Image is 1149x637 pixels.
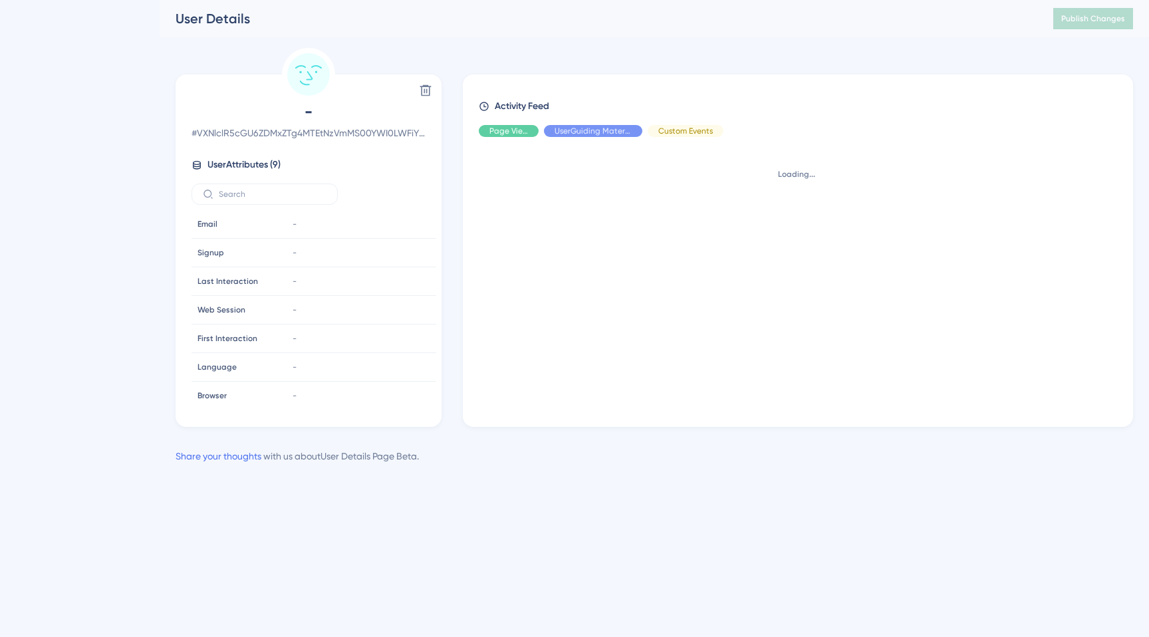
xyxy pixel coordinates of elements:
span: - [191,101,426,122]
span: # VXNlclR5cGU6ZDMxZTg4MTEtNzVmMS00YWI0LWFiYjEtMjEzNjQ5NjY4NDU4 [191,125,426,141]
span: - [293,276,297,287]
span: Page View [489,126,528,136]
span: UserGuiding Material [555,126,632,136]
span: Last Interaction [197,276,258,287]
span: - [293,362,297,372]
div: with us about User Details Page Beta . [176,448,419,464]
span: - [293,333,297,344]
span: User Attributes ( 9 ) [207,157,281,173]
span: - [293,390,297,401]
span: Activity Feed [495,98,549,114]
a: Share your thoughts [176,451,261,461]
span: Browser [197,390,227,401]
button: Publish Changes [1053,8,1133,29]
span: Web Session [197,305,245,315]
span: - [293,219,297,229]
span: Custom Events [658,126,713,136]
span: Signup [197,247,224,258]
div: Loading... [479,169,1114,180]
span: Publish Changes [1061,13,1125,24]
input: Search [219,190,326,199]
span: - [293,305,297,315]
span: Email [197,219,217,229]
span: First Interaction [197,333,257,344]
div: User Details [176,9,1020,28]
span: Language [197,362,237,372]
span: - [293,247,297,258]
